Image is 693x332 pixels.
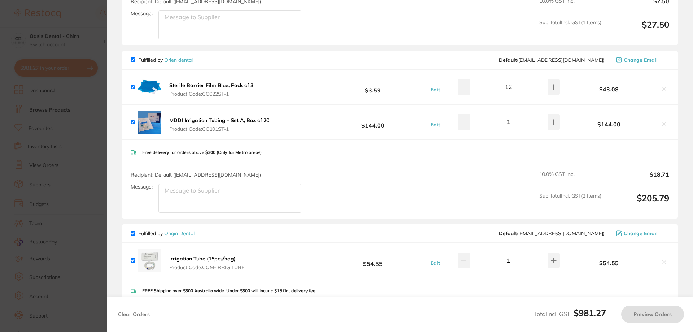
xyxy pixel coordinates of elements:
[31,76,128,111] div: We’re committed to ensuring a smooth transition for you! Our team is standing by to help you with...
[31,16,128,124] div: Message content
[31,115,128,158] div: Simply reply to this message and we’ll be in touch to guide you through these next steps. We are ...
[499,230,517,237] b: Default
[164,230,195,237] a: Origin Dental
[607,20,669,39] output: $27.50
[319,254,427,267] b: $54.55
[562,260,656,266] b: $54.55
[131,184,153,190] label: Message:
[621,306,684,323] button: Preview Orders
[614,57,669,63] button: Change Email
[624,57,658,63] span: Change Email
[31,16,128,72] div: Hi Bharat, Starting [DATE], we’re making some updates to our product offerings on the Restocq pla...
[574,307,606,318] b: $981.27
[499,57,517,63] b: Default
[167,117,271,132] button: MDDI Irrigation Tubing – Set A, Box of 20 Product Code:CC101ST-1
[607,193,669,213] output: $205.79
[614,230,669,237] button: Change Email
[169,255,236,262] b: Irrigation Tube (15pcs/bag)
[142,288,317,293] p: FREE Shipping over $300 Australia wide. Under $300 will incur a $15 flat delivery fee.
[624,230,658,236] span: Change Email
[11,11,134,138] div: message notification from Restocq, 2h ago. Hi Bharat, Starting 11 August, we’re making some updat...
[169,264,244,270] span: Product Code: COM-IRRIG TUBE
[31,127,128,133] p: Message from Restocq, sent 2h ago
[319,80,427,94] b: $3.59
[562,86,656,92] b: $43.08
[319,115,427,129] b: $144.00
[167,82,256,97] button: Sterile Barrier Film Blue, Pack of 3 Product Code:CC022ST-1
[116,306,152,323] button: Clear Orders
[167,255,247,271] button: Irrigation Tube (15pcs/bag) Product Code:COM-IRRIG TUBE
[138,111,161,134] img: MWJpbXQ3bQ
[499,57,605,63] span: sales@orien.com.au
[169,126,269,132] span: Product Code: CC101ST-1
[607,171,669,187] output: $18.71
[499,230,605,236] span: info@origindental.com.au
[138,76,161,99] img: cmd2ZHA1cA
[16,17,28,29] img: Profile image for Restocq
[539,20,601,39] span: Sub Total Incl. GST ( 1 Items)
[169,117,269,124] b: MDDI Irrigation Tubing – Set A, Box of 20
[138,57,193,63] p: Fulfilled by
[428,86,442,93] button: Edit
[428,121,442,128] button: Edit
[131,172,261,178] span: Recipient: Default ( [EMAIL_ADDRESS][DOMAIN_NAME] )
[138,230,195,236] p: Fulfilled by
[164,57,193,63] a: Orien dental
[562,121,656,128] b: $144.00
[533,310,606,318] span: Total Incl. GST
[142,150,262,155] p: Free delivery for orders above $300 (Only for Metro areas)
[428,260,442,266] button: Edit
[539,171,601,187] span: 10.0 % GST Incl.
[539,193,601,213] span: Sub Total Incl. GST ( 2 Items)
[169,82,253,89] b: Sterile Barrier Film Blue, Pack of 3
[138,249,161,272] img: ZThneGl4YQ
[169,91,253,97] span: Product Code: CC022ST-1
[131,10,153,17] label: Message:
